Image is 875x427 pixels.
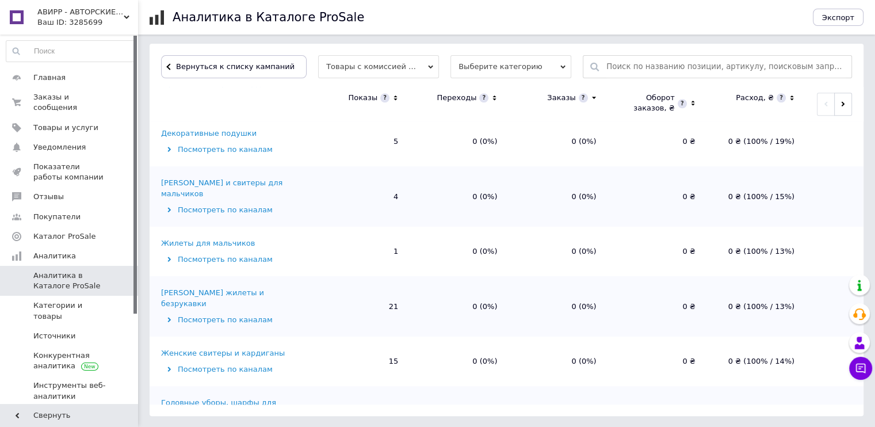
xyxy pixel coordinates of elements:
[161,178,308,199] div: [PERSON_NAME] и свитеры для мальчиков
[173,10,364,24] h1: Аналитика в Каталоге ProSale
[410,117,509,166] td: 0 (0%)
[450,55,571,78] span: Выберите категорию
[410,337,509,386] td: 0 (0%)
[849,357,872,380] button: Чат с покупателем
[410,227,509,276] td: 0 (0%)
[33,350,106,371] span: Конкурентная аналитика
[33,73,66,83] span: Главная
[37,17,138,28] div: Ваш ID: 3285699
[509,337,607,386] td: 0 (0%)
[311,227,410,276] td: 1
[161,348,285,359] div: Женские свитеры и кардиганы
[509,117,607,166] td: 0 (0%)
[33,331,75,341] span: Источники
[33,380,106,401] span: Инструменты веб-аналитики
[707,276,806,337] td: 0 ₴ (100% / 13%)
[311,337,410,386] td: 15
[161,128,257,139] div: Декоративные подушки
[707,166,806,227] td: 0 ₴ (100% / 15%)
[608,227,707,276] td: 0 ₴
[608,276,707,337] td: 0 ₴
[311,276,410,337] td: 21
[176,62,295,71] span: Вернуться к списку кампаний
[509,227,607,276] td: 0 (0%)
[161,238,255,249] div: Жилеты для мальчиков
[161,398,308,418] div: Головные уборы, шарфы для животных
[707,117,806,166] td: 0 ₴ (100% / 19%)
[608,117,707,166] td: 0 ₴
[161,288,308,308] div: [PERSON_NAME] жилеты и безрукавки
[410,166,509,227] td: 0 (0%)
[311,117,410,166] td: 5
[33,212,81,222] span: Покупатели
[33,92,106,113] span: Заказы и сообщения
[707,337,806,386] td: 0 ₴ (100% / 14%)
[311,166,410,227] td: 4
[509,166,607,227] td: 0 (0%)
[318,55,439,78] span: Товары с комиссией за заказ
[547,93,575,103] div: Заказы
[33,251,76,261] span: Аналитика
[33,231,95,242] span: Каталог ProSale
[736,93,774,103] div: Расход, ₴
[410,276,509,337] td: 0 (0%)
[161,55,307,78] button: Вернуться к списку кампаний
[620,93,675,113] div: Оборот заказов, ₴
[6,41,135,62] input: Поиск
[161,205,308,215] div: Посмотреть по каналам
[37,7,124,17] span: АВИРР - АВТОРСКИЕ ВЯЗАНЫЕ ИЗДЕЛИЯ РУЧНОЙ РАБОТЫ
[813,9,863,26] button: Экспорт
[161,254,308,265] div: Посмотреть по каналам
[161,364,308,375] div: Посмотреть по каналам
[707,227,806,276] td: 0 ₴ (100% / 13%)
[33,300,106,321] span: Категории и товары
[33,192,64,202] span: Отзывы
[161,144,308,155] div: Посмотреть по каналам
[33,270,106,291] span: Аналитика в Каталоге ProSale
[33,142,86,152] span: Уведомления
[33,162,106,182] span: Показатели работы компании
[606,56,846,78] input: Поиск по названию позиции, артикулу, поисковым запросам
[608,337,707,386] td: 0 ₴
[822,13,854,22] span: Экспорт
[437,93,476,103] div: Переходы
[348,93,377,103] div: Показы
[33,123,98,133] span: Товары и услуги
[608,166,707,227] td: 0 ₴
[161,315,308,325] div: Посмотреть по каналам
[509,276,607,337] td: 0 (0%)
